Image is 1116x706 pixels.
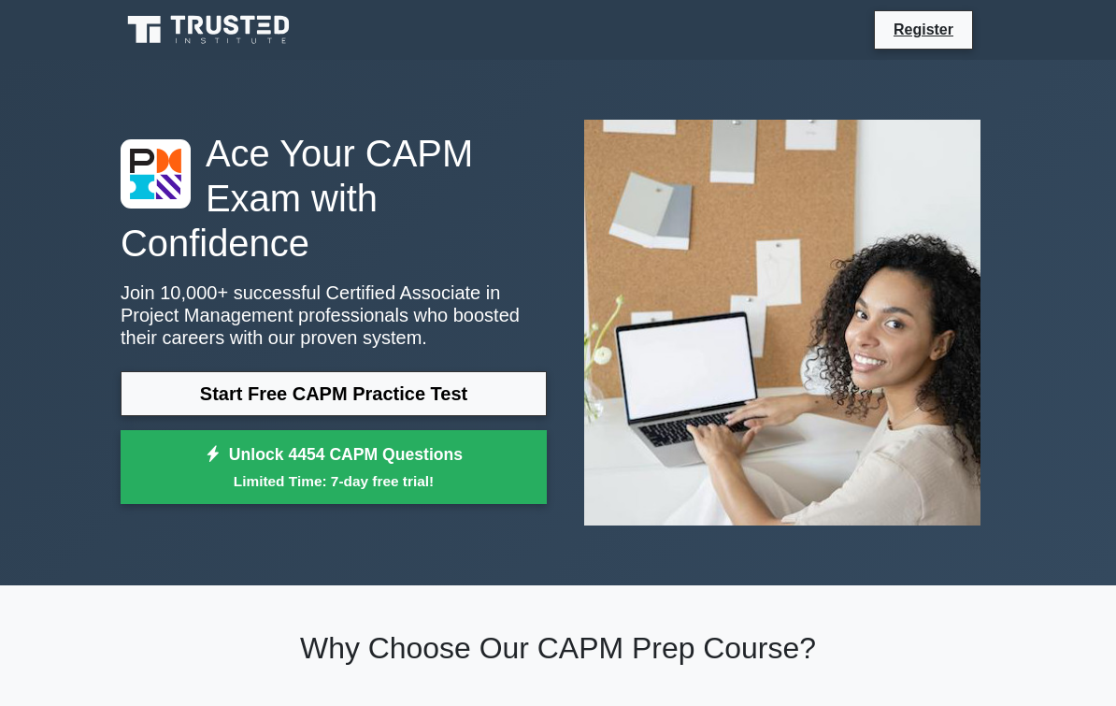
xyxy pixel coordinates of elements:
small: Limited Time: 7-day free trial! [144,470,523,492]
a: Register [882,18,965,41]
h2: Why Choose Our CAPM Prep Course? [121,630,995,666]
h1: Ace Your CAPM Exam with Confidence [121,132,547,267]
a: Unlock 4454 CAPM QuestionsLimited Time: 7-day free trial! [121,430,547,505]
a: Start Free CAPM Practice Test [121,371,547,416]
p: Join 10,000+ successful Certified Associate in Project Management professionals who boosted their... [121,281,547,349]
